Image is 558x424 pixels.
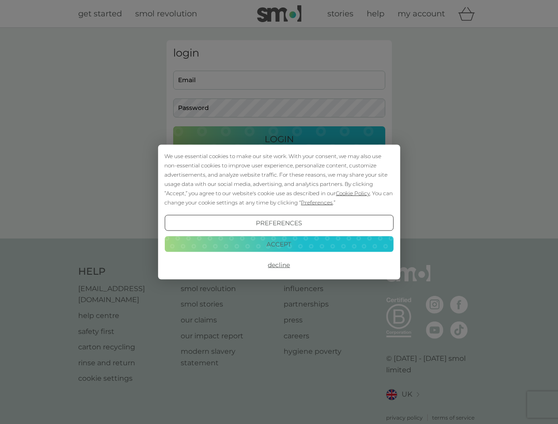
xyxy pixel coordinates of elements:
[164,151,393,207] div: We use essential cookies to make our site work. With your consent, we may also use non-essential ...
[164,215,393,231] button: Preferences
[301,199,333,206] span: Preferences
[164,257,393,273] button: Decline
[336,190,370,197] span: Cookie Policy
[158,145,400,280] div: Cookie Consent Prompt
[164,236,393,252] button: Accept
